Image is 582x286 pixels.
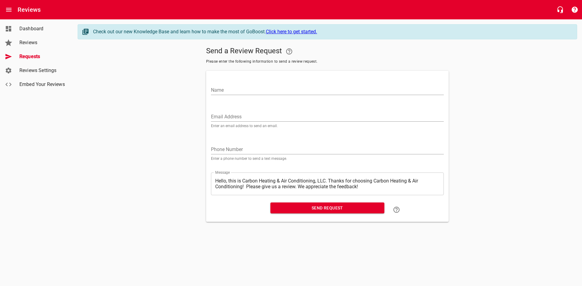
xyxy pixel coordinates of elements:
[266,29,317,35] a: Click here to get started.
[270,202,384,214] button: Send Request
[211,124,444,128] p: Enter an email address to send an email.
[93,28,571,35] div: Check out our new Knowledge Base and learn how to make the most of GoBoost.
[389,202,404,217] a: Learn how to "Send a Review Request"
[282,44,296,59] a: Your Google or Facebook account must be connected to "Send a Review Request"
[275,204,380,212] span: Send Request
[19,25,65,32] span: Dashboard
[2,2,16,17] button: Open drawer
[206,44,449,59] h5: Send a Review Request
[19,67,65,74] span: Reviews Settings
[567,2,582,17] button: Support Portal
[211,157,444,160] p: Enter a phone number to send a text message.
[19,39,65,46] span: Reviews
[19,53,65,60] span: Requests
[206,59,449,65] span: Please enter the following information to send a review request.
[215,178,440,189] textarea: Hello, this is Carbon Heating & Air Conditioning, LLC. Thanks for choosing Carbon Heating & Air C...
[553,2,567,17] button: Live Chat
[19,81,65,88] span: Embed Your Reviews
[18,5,41,15] h6: Reviews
